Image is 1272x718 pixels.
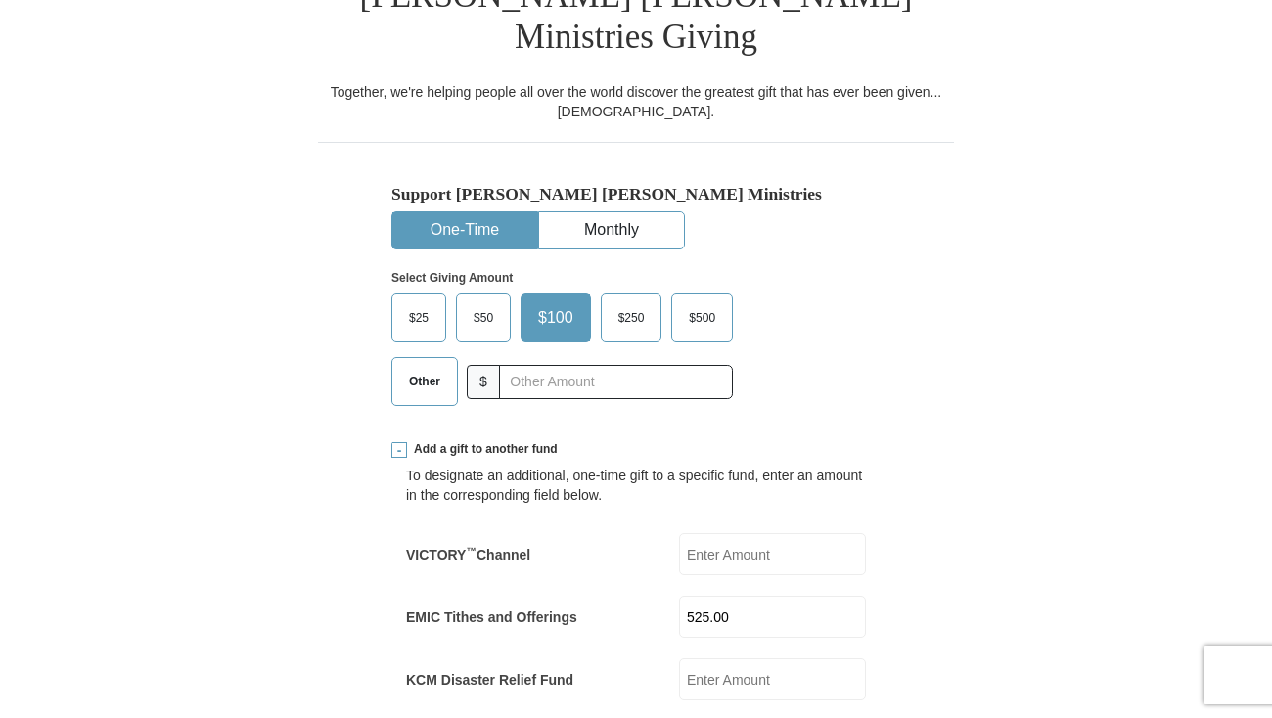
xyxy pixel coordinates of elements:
span: $500 [679,303,725,333]
input: Enter Amount [679,658,866,700]
div: Together, we're helping people all over the world discover the greatest gift that has ever been g... [318,82,954,121]
span: $250 [609,303,655,333]
span: Add a gift to another fund [407,441,558,458]
input: Other Amount [499,365,733,399]
sup: ™ [466,545,477,557]
label: VICTORY Channel [406,545,530,564]
span: $ [467,365,500,399]
label: EMIC Tithes and Offerings [406,607,577,627]
span: Other [399,367,450,396]
span: $50 [464,303,503,333]
span: $25 [399,303,438,333]
button: Monthly [539,212,684,248]
button: One-Time [392,212,537,248]
strong: Select Giving Amount [391,271,513,285]
h5: Support [PERSON_NAME] [PERSON_NAME] Ministries [391,184,881,204]
input: Enter Amount [679,596,866,638]
label: KCM Disaster Relief Fund [406,670,573,690]
div: To designate an additional, one-time gift to a specific fund, enter an amount in the correspondin... [406,466,866,505]
input: Enter Amount [679,533,866,575]
span: $100 [528,303,583,333]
